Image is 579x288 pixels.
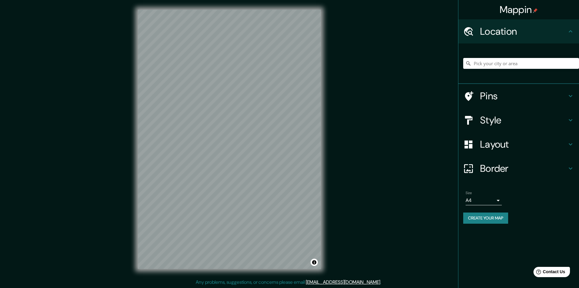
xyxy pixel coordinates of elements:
label: Size [466,190,472,196]
h4: Style [480,114,567,126]
h4: Pins [480,90,567,102]
img: pin-icon.png [533,8,538,13]
canvas: Map [138,10,321,269]
h4: Mappin [500,4,538,16]
div: Border [458,156,579,181]
p: Any problems, suggestions, or concerns please email . [196,279,381,286]
div: Location [458,19,579,43]
div: . [381,279,382,286]
input: Pick your city or area [463,58,579,69]
div: Layout [458,132,579,156]
iframe: Help widget launcher [525,264,572,281]
a: [EMAIL_ADDRESS][DOMAIN_NAME] [306,279,380,285]
h4: Layout [480,138,567,150]
div: A4 [466,196,502,205]
button: Create your map [463,213,508,224]
div: Style [458,108,579,132]
div: . [382,279,383,286]
h4: Location [480,25,567,37]
button: Toggle attribution [311,259,318,266]
div: Pins [458,84,579,108]
h4: Border [480,162,567,174]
